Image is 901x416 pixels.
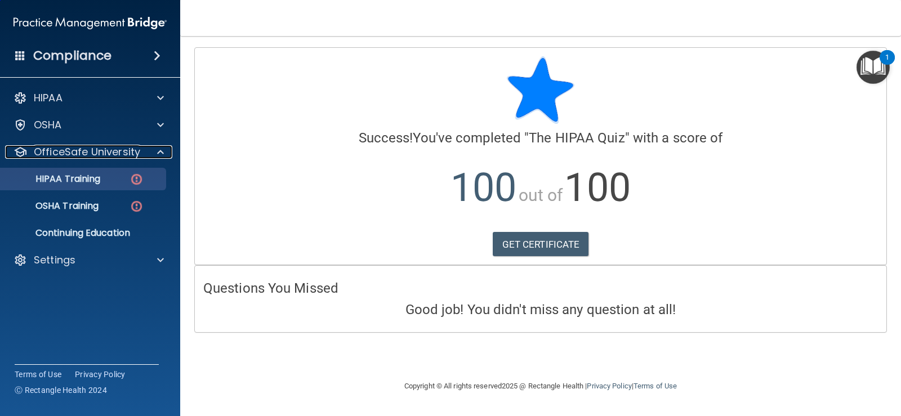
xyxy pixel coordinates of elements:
[450,164,516,211] span: 100
[34,253,75,267] p: Settings
[885,57,889,72] div: 1
[14,145,164,159] a: OfficeSafe University
[15,369,61,380] a: Terms of Use
[14,91,164,105] a: HIPAA
[7,227,161,239] p: Continuing Education
[34,91,63,105] p: HIPAA
[493,232,589,257] a: GET CERTIFICATE
[34,118,62,132] p: OSHA
[519,185,563,205] span: out of
[75,369,126,380] a: Privacy Policy
[335,368,746,404] div: Copyright © All rights reserved 2025 @ Rectangle Health | |
[507,56,574,124] img: blue-star-rounded.9d042014.png
[203,131,878,145] h4: You've completed " " with a score of
[34,145,140,159] p: OfficeSafe University
[359,130,413,146] span: Success!
[14,12,167,34] img: PMB logo
[7,173,100,185] p: HIPAA Training
[7,200,99,212] p: OSHA Training
[15,384,107,396] span: Ⓒ Rectangle Health 2024
[203,281,878,296] h4: Questions You Missed
[130,199,144,213] img: danger-circle.6113f641.png
[203,302,878,317] h4: Good job! You didn't miss any question at all!
[564,164,630,211] span: 100
[33,48,111,64] h4: Compliance
[14,118,164,132] a: OSHA
[130,172,144,186] img: danger-circle.6113f641.png
[529,130,625,146] span: The HIPAA Quiz
[14,253,164,267] a: Settings
[857,51,890,84] button: Open Resource Center, 1 new notification
[587,382,631,390] a: Privacy Policy
[634,382,677,390] a: Terms of Use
